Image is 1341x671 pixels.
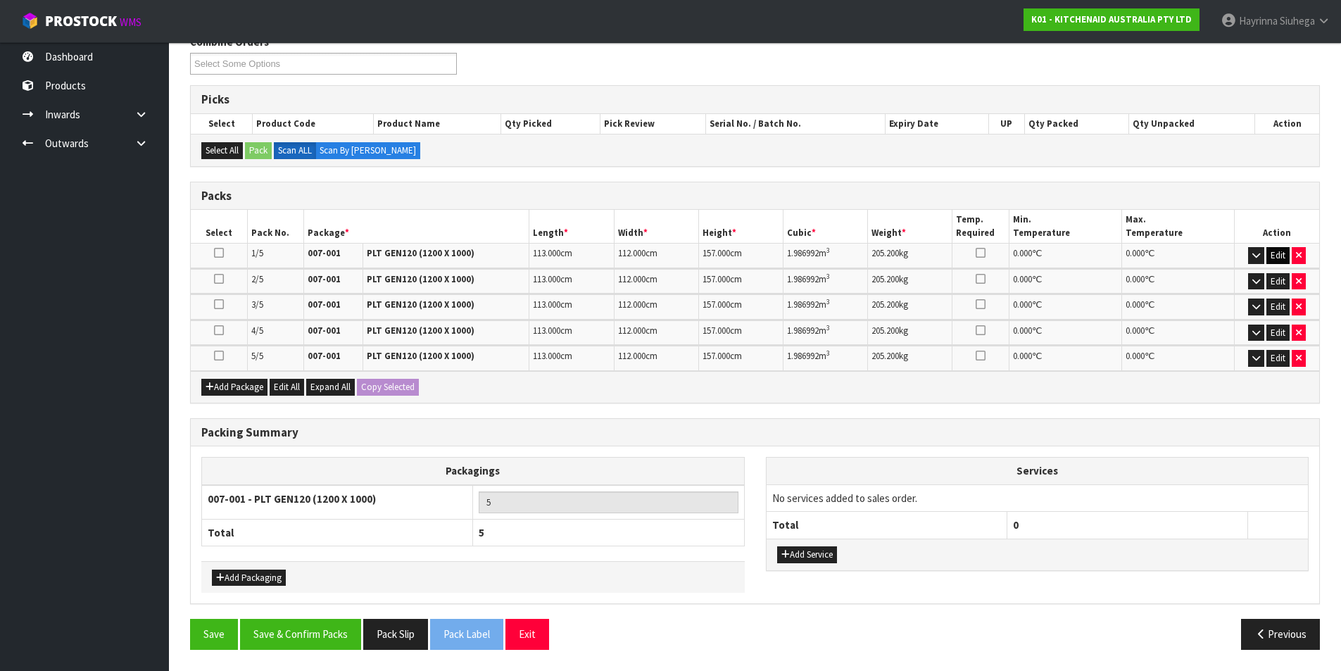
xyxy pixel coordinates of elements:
[529,244,614,268] td: cm
[247,210,303,243] th: Pack No.
[367,350,474,362] strong: PLT GEN120 (1200 X 1000)
[787,299,819,311] span: 1.986992
[1126,350,1145,362] span: 0.000
[783,210,868,243] th: Cubic
[533,273,560,285] span: 113.000
[208,492,376,506] strong: 007-001 - PLT GEN120 (1200 X 1000)
[251,299,263,311] span: 3/5
[529,210,614,243] th: Length
[201,93,1309,106] h3: Picks
[533,350,560,362] span: 113.000
[533,247,560,259] span: 113.000
[868,320,952,345] td: kg
[1121,269,1234,294] td: ℃
[787,247,819,259] span: 1.986992
[1241,619,1320,649] button: Previous
[308,299,341,311] strong: 007-001
[303,210,529,243] th: Package
[952,210,1009,243] th: Temp. Required
[202,458,745,485] th: Packagings
[614,294,698,319] td: cm
[871,299,899,311] span: 205.200
[826,246,830,255] sup: 3
[501,114,600,134] th: Qty Picked
[868,346,952,370] td: kg
[253,114,374,134] th: Product Code
[698,269,783,294] td: cm
[868,210,952,243] th: Weight
[1266,273,1290,290] button: Edit
[1266,350,1290,367] button: Edit
[529,269,614,294] td: cm
[783,244,868,268] td: m
[201,189,1309,203] h3: Packs
[787,350,819,362] span: 1.986992
[315,142,420,159] label: Scan By [PERSON_NAME]
[871,325,899,337] span: 205.200
[988,114,1024,134] th: UP
[1009,210,1121,243] th: Min. Temperature
[703,247,730,259] span: 157.000
[306,379,355,396] button: Expand All
[1031,13,1192,25] strong: K01 - KITCHENAID AUSTRALIA PTY LTD
[367,273,474,285] strong: PLT GEN120 (1200 X 1000)
[614,320,698,345] td: cm
[479,526,484,539] span: 5
[363,619,428,649] button: Pack Slip
[614,244,698,268] td: cm
[703,325,730,337] span: 157.000
[310,381,351,393] span: Expand All
[240,619,361,649] button: Save & Confirm Packs
[245,142,272,159] button: Pack
[529,320,614,345] td: cm
[529,346,614,370] td: cm
[826,297,830,306] sup: 3
[120,15,141,29] small: WMS
[251,325,263,337] span: 4/5
[1024,8,1200,31] a: K01 - KITCHENAID AUSTRALIA PTY LTD
[308,273,341,285] strong: 007-001
[270,379,304,396] button: Edit All
[618,273,646,285] span: 112.000
[251,247,263,259] span: 1/5
[698,320,783,345] td: cm
[1013,299,1032,311] span: 0.000
[783,294,868,319] td: m
[533,299,560,311] span: 113.000
[1121,244,1234,268] td: ℃
[274,142,316,159] label: Scan ALL
[1266,247,1290,264] button: Edit
[1280,14,1315,27] span: Siuhega
[614,269,698,294] td: cm
[308,350,341,362] strong: 007-001
[787,273,819,285] span: 1.986992
[868,269,952,294] td: kg
[533,325,560,337] span: 113.000
[201,142,243,159] button: Select All
[703,273,730,285] span: 157.000
[1128,114,1254,134] th: Qty Unpacked
[367,247,474,259] strong: PLT GEN120 (1200 X 1000)
[777,546,837,563] button: Add Service
[1121,346,1234,370] td: ℃
[614,210,698,243] th: Width
[703,299,730,311] span: 157.000
[430,619,503,649] button: Pack Label
[505,619,549,649] button: Exit
[787,325,819,337] span: 1.986992
[190,24,1320,660] span: Pack
[767,484,1309,511] td: No services added to sales order.
[45,12,117,30] span: ProStock
[1121,294,1234,319] td: ℃
[1013,273,1032,285] span: 0.000
[783,320,868,345] td: m
[1024,114,1128,134] th: Qty Packed
[201,379,267,396] button: Add Package
[529,294,614,319] td: cm
[614,346,698,370] td: cm
[1013,247,1032,259] span: 0.000
[1239,14,1278,27] span: Hayrinna
[1121,320,1234,345] td: ℃
[698,210,783,243] th: Height
[191,210,247,243] th: Select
